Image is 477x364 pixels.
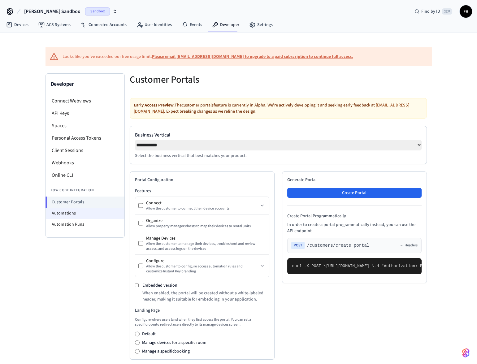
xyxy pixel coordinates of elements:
[146,224,266,229] div: Allow property managers/hosts to map their devices to rental units
[24,8,80,15] span: [PERSON_NAME] Sandbox
[142,348,190,354] label: Manage a specific booking
[142,282,177,288] label: Embedded version
[146,235,266,241] div: Manage Devices
[146,258,258,264] div: Configure
[142,290,269,302] p: When enabled, the portal will be created without a white-labeled header, making it suitable for e...
[46,144,124,157] li: Client Sessions
[421,8,440,15] span: Find by ID
[51,80,119,89] h3: Developer
[400,243,418,248] button: Headers
[1,19,33,30] a: Devices
[134,102,175,108] strong: Early Access Preview.
[287,213,422,219] h4: Create Portal Programmatically
[46,219,124,230] li: Automation Runs
[46,119,124,132] li: Spaces
[146,218,266,224] div: Organize
[146,200,258,206] div: Connect
[135,188,269,194] h3: Features
[46,184,124,197] li: Low Code Integration
[46,197,124,208] li: Customer Portals
[63,54,353,60] div: Looks like you've exceeded our free usage limit.
[135,317,269,327] p: Configure where users land when they first access the portal. You can set a specific room to redi...
[46,157,124,169] li: Webhooks
[46,132,124,144] li: Personal Access Tokens
[292,264,326,268] span: curl -X POST \
[46,107,124,119] li: API Keys
[46,95,124,107] li: Connect Webviews
[291,242,305,249] span: POST
[152,54,353,60] a: Please email [EMAIL_ADDRESS][DOMAIN_NAME] to upgrade to a paid subscription to continue full access.
[146,206,258,211] div: Allow the customer to connect their device accounts
[46,169,124,181] li: Online CLI
[130,98,427,119] div: The customer portals feature is currently in Alpha. We're actively developing it and seeking earl...
[135,307,269,314] h3: Landing Page
[130,73,275,86] h5: Customer Portals
[287,177,422,183] h2: Generate Portal
[460,5,472,18] button: FH
[33,19,76,30] a: ACS Systems
[287,222,422,234] p: In order to create a portal programmatically instead, you can use the API endpoint
[142,331,156,337] label: Default
[142,340,206,346] label: Manage devices for a specific room
[244,19,278,30] a: Settings
[46,208,124,219] li: Automations
[177,19,207,30] a: Events
[460,6,471,17] span: FH
[287,188,422,198] button: Create Portal
[132,19,177,30] a: User Identities
[462,348,470,358] img: SeamLogoGradient.69752ec5.svg
[410,6,457,17] div: Find by ID⌘ K
[146,241,266,251] div: Allow the customer to manage their devices, troubleshoot and review access, and access logs on th...
[135,131,422,139] label: Business Vertical
[134,102,409,115] a: [EMAIL_ADDRESS][DOMAIN_NAME]
[135,153,422,159] p: Select the business vertical that best matches your product.
[307,242,370,249] span: /customers/create_portal
[85,7,110,15] span: Sandbox
[146,264,258,274] div: Allow the customer to configure access automation rules and customize Instant Key branding
[326,264,374,268] span: [URL][DOMAIN_NAME] \
[76,19,132,30] a: Connected Accounts
[442,8,452,15] span: ⌘ K
[207,19,244,30] a: Developer
[135,177,269,183] h2: Portal Configuration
